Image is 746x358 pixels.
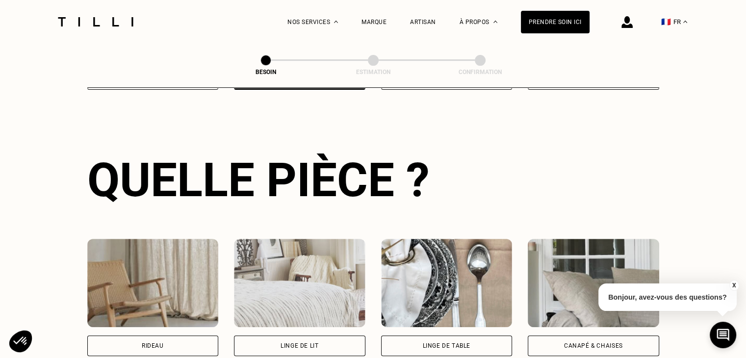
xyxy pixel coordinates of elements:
[217,69,315,76] div: Besoin
[521,11,590,33] a: Prendre soin ici
[528,239,659,327] img: Tilli retouche votre Canapé & chaises
[142,343,164,349] div: Rideau
[361,19,386,26] a: Marque
[729,280,739,291] button: X
[598,283,737,311] p: Bonjour, avez-vous des questions?
[410,19,436,26] a: Artisan
[683,21,687,23] img: menu déroulant
[334,21,338,23] img: Menu déroulant
[234,239,365,327] img: Tilli retouche votre Linge de lit
[423,343,470,349] div: Linge de table
[621,16,633,28] img: icône connexion
[564,343,623,349] div: Canapé & chaises
[281,343,318,349] div: Linge de lit
[54,17,137,26] img: Logo du service de couturière Tilli
[431,69,529,76] div: Confirmation
[87,239,219,327] img: Tilli retouche votre Rideau
[381,239,513,327] img: Tilli retouche votre Linge de table
[493,21,497,23] img: Menu déroulant à propos
[324,69,422,76] div: Estimation
[661,17,671,26] span: 🇫🇷
[87,153,659,207] div: Quelle pièce ?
